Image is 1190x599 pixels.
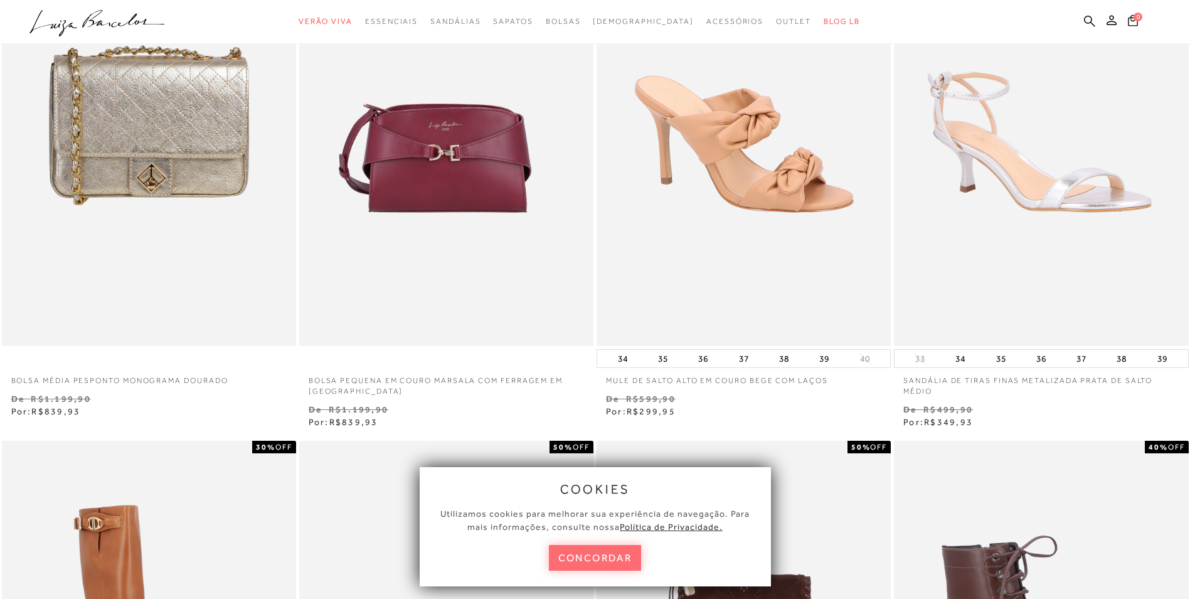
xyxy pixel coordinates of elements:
span: Essenciais [365,17,418,26]
small: De [606,394,619,404]
button: concordar [549,545,642,571]
button: 40 [856,353,874,365]
span: Por: [11,406,81,416]
small: De [11,394,24,404]
button: 38 [775,350,793,367]
span: Por: [903,417,973,427]
span: Sandálias [430,17,481,26]
span: Outlet [776,17,811,26]
a: noSubCategoriesText [593,10,694,33]
button: 37 [735,350,753,367]
button: 34 [952,350,969,367]
span: Verão Viva [299,17,353,26]
a: Política de Privacidade. [620,522,723,532]
strong: 40% [1149,443,1168,451]
span: OFF [870,443,887,451]
button: 36 [694,350,712,367]
a: categoryNavScreenReaderText [706,10,763,33]
button: 37 [1073,350,1090,367]
span: Utilizamos cookies para melhorar sua experiência de navegação. Para mais informações, consulte nossa [440,509,750,532]
button: 35 [992,350,1010,367]
span: R$349,93 [924,417,973,427]
span: R$299,95 [627,406,676,416]
span: R$839,93 [329,417,378,427]
button: 36 [1033,350,1050,367]
span: Bolsas [546,17,581,26]
span: OFF [1168,443,1185,451]
a: categoryNavScreenReaderText [493,10,533,33]
span: [DEMOGRAPHIC_DATA] [593,17,694,26]
span: BLOG LB [824,17,860,26]
small: R$1.199,90 [31,394,90,404]
strong: 30% [256,443,275,451]
a: MULE DE SALTO ALTO EM COURO BEGE COM LAÇOS [597,368,891,386]
a: categoryNavScreenReaderText [299,10,353,33]
button: 39 [815,350,833,367]
span: R$839,93 [31,406,80,416]
button: 38 [1113,350,1130,367]
strong: 50% [851,443,871,451]
button: 35 [654,350,672,367]
a: Bolsa média pesponto monograma dourado [2,368,296,386]
button: 33 [911,353,929,365]
a: SANDÁLIA DE TIRAS FINAS METALIZADA PRATA DE SALTO MÉDIO [894,368,1188,397]
span: OFF [275,443,292,451]
small: De [309,404,322,414]
a: categoryNavScreenReaderText [365,10,418,33]
a: categoryNavScreenReaderText [430,10,481,33]
button: 39 [1154,350,1171,367]
strong: 50% [553,443,573,451]
small: R$1.199,90 [329,404,388,414]
small: R$499,90 [923,404,973,414]
a: BLOG LB [824,10,860,33]
span: OFF [573,443,590,451]
span: Por: [606,406,676,416]
span: Sapatos [493,17,533,26]
span: 0 [1134,13,1142,21]
span: Acessórios [706,17,763,26]
small: R$599,90 [626,394,676,404]
span: cookies [560,482,630,496]
span: Por: [309,417,378,427]
small: De [903,404,916,414]
button: 34 [614,350,632,367]
a: categoryNavScreenReaderText [546,10,581,33]
button: 0 [1124,14,1142,31]
a: categoryNavScreenReaderText [776,10,811,33]
a: BOLSA PEQUENA EM COURO MARSALA COM FERRAGEM EM [GEOGRAPHIC_DATA] [299,368,593,397]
